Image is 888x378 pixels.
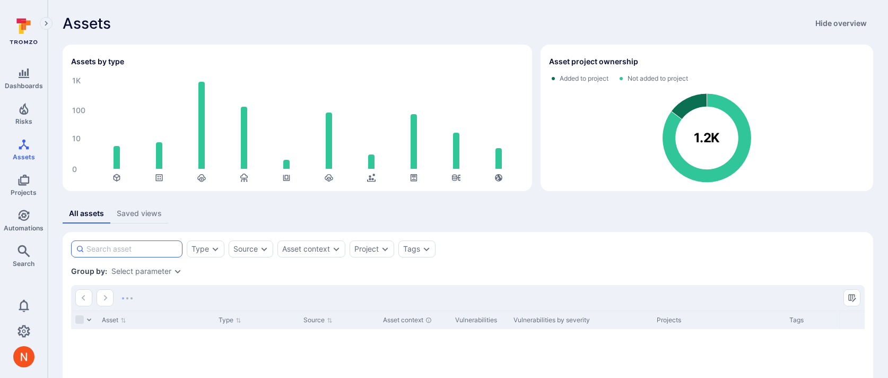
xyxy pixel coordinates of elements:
[97,289,114,306] button: Go to the next page
[5,82,43,90] span: Dashboards
[11,188,37,196] span: Projects
[72,134,81,143] text: 10
[657,315,781,325] div: Projects
[560,74,608,83] span: Added to project
[102,316,126,324] button: Sort by Asset
[173,267,182,276] button: Expand dropdown
[72,165,77,174] text: 0
[13,346,34,367] div: Neeren Patki
[71,56,124,67] h2: Assets by type
[843,289,860,306] button: Manage columns
[403,245,420,253] button: Tags
[628,74,688,83] span: Not added to project
[425,317,432,323] div: Automatically discovered context associated with the asset
[4,224,43,232] span: Automations
[72,76,81,85] text: 1K
[111,267,182,276] div: grouping parameters
[513,315,648,325] div: Vulnerabilities by severity
[693,131,720,146] text: 1.2K
[63,204,873,224] div: assets tabs
[13,346,34,367] img: ACg8ocIprwjrgDQnDsNSk9Ghn5p5-B8DpAKWoJ5Gi9syOE4K59tr4Q=s96-c
[15,117,32,125] span: Risks
[282,245,330,253] button: Asset context
[75,315,84,324] span: Select all rows
[354,245,379,253] button: Project
[72,106,85,115] text: 100
[219,316,241,324] button: Sort by Type
[122,297,133,299] img: Loading...
[303,316,333,324] button: Sort by Source
[211,245,220,253] button: Expand dropdown
[117,208,162,219] div: Saved views
[455,315,505,325] div: Vulnerabilities
[42,19,50,28] i: Expand navigation menu
[191,245,209,253] button: Type
[86,244,178,254] input: Search asset
[111,267,171,276] button: Select parameter
[381,245,389,253] button: Expand dropdown
[71,266,107,277] span: Group by:
[69,208,104,219] div: All assets
[233,245,258,253] button: Source
[63,15,111,32] span: Assets
[809,15,873,32] button: Hide overview
[383,315,447,325] div: Asset context
[549,56,638,67] h2: Asset project ownership
[13,153,35,161] span: Assets
[54,36,873,191] div: Assets overview
[13,260,34,268] span: Search
[40,17,53,30] button: Expand navigation menu
[260,245,268,253] button: Expand dropdown
[422,245,431,253] button: Expand dropdown
[75,289,92,306] button: Go to the previous page
[332,245,341,253] button: Expand dropdown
